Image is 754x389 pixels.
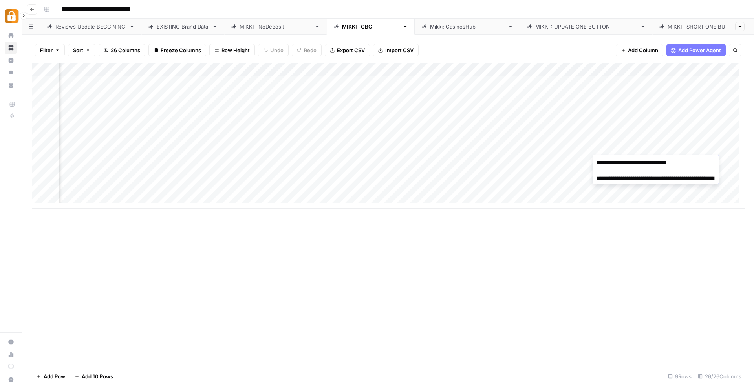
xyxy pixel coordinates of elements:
[325,44,370,56] button: Export CSV
[5,42,17,54] a: Browse
[111,46,140,54] span: 26 Columns
[240,23,311,31] div: [PERSON_NAME] : NoDeposit
[224,19,327,35] a: [PERSON_NAME] : NoDeposit
[82,373,113,380] span: Add 10 Rows
[148,44,206,56] button: Freeze Columns
[40,46,53,54] span: Filter
[616,44,663,56] button: Add Column
[415,19,520,35] a: [PERSON_NAME]: CasinosHub
[73,46,83,54] span: Sort
[5,373,17,386] button: Help + Support
[520,19,652,35] a: [PERSON_NAME] : UPDATE ONE BUTTON
[5,348,17,361] a: Usage
[628,46,658,54] span: Add Column
[666,44,726,56] button: Add Power Agent
[141,19,224,35] a: EXISTING Brand Data
[695,370,745,383] div: 26/26 Columns
[5,336,17,348] a: Settings
[5,54,17,67] a: Insights
[373,44,419,56] button: Import CSV
[5,79,17,92] a: Your Data
[292,44,322,56] button: Redo
[593,157,719,184] textarea: To enrich screen reader interactions, please activate Accessibility in Grammarly extension settings
[304,46,317,54] span: Redo
[44,373,65,380] span: Add Row
[221,46,250,54] span: Row Height
[32,370,70,383] button: Add Row
[5,67,17,79] a: Opportunities
[327,19,415,35] a: [PERSON_NAME] : CBC
[258,44,289,56] button: Undo
[161,46,201,54] span: Freeze Columns
[5,361,17,373] a: Learning Hub
[209,44,255,56] button: Row Height
[68,44,95,56] button: Sort
[337,46,365,54] span: Export CSV
[35,44,65,56] button: Filter
[157,23,209,31] div: EXISTING Brand Data
[430,23,505,31] div: [PERSON_NAME]: CasinosHub
[70,370,118,383] button: Add 10 Rows
[385,46,414,54] span: Import CSV
[55,23,126,31] div: Reviews Update BEGGINING
[40,19,141,35] a: Reviews Update BEGGINING
[5,6,17,26] button: Workspace: Adzz
[99,44,145,56] button: 26 Columns
[5,9,19,23] img: Adzz Logo
[535,23,637,31] div: [PERSON_NAME] : UPDATE ONE BUTTON
[270,46,284,54] span: Undo
[5,29,17,42] a: Home
[665,370,695,383] div: 9 Rows
[678,46,721,54] span: Add Power Agent
[342,23,399,31] div: [PERSON_NAME] : CBC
